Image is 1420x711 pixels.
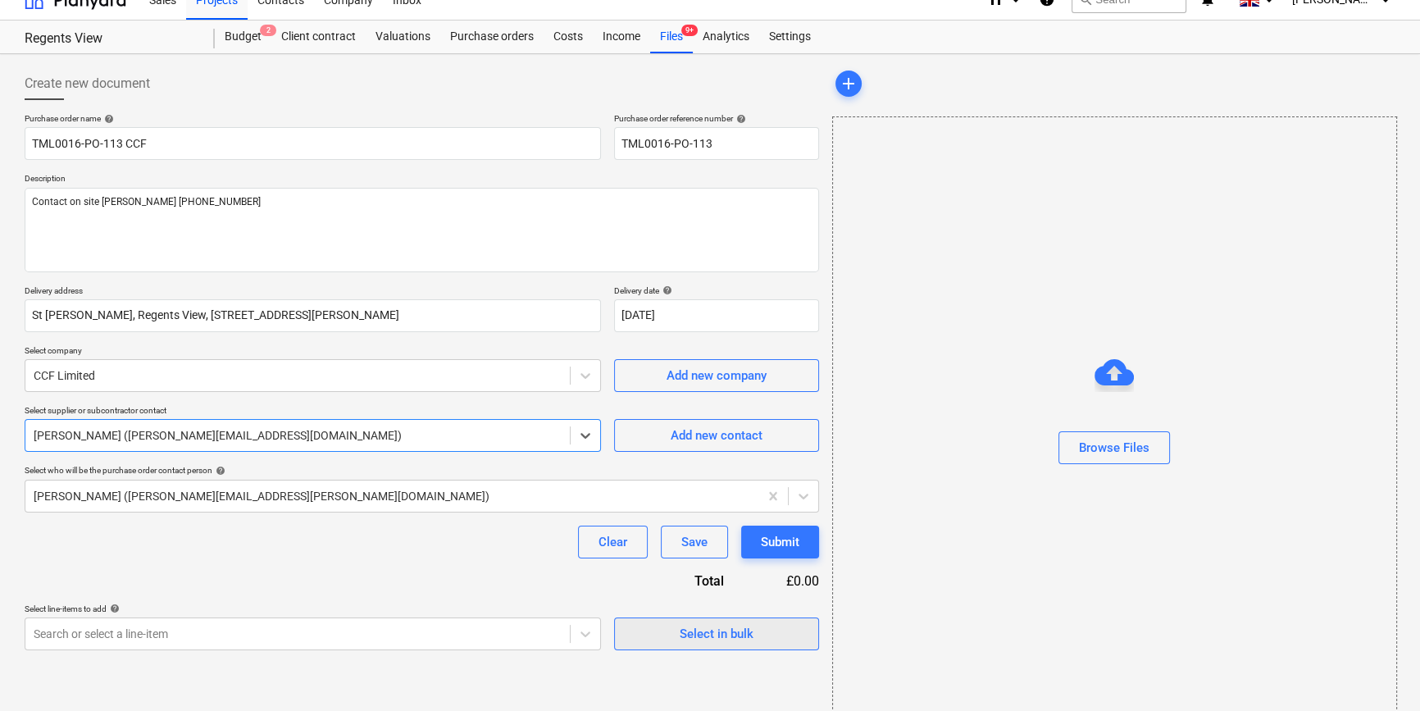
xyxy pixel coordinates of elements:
div: Clear [598,531,627,553]
div: Select in bulk [680,623,753,645]
button: Add new company [614,359,819,392]
div: Files [650,21,693,53]
a: Analytics [693,21,759,53]
button: Select in bulk [614,618,819,650]
div: Total [606,572,750,590]
div: Submit [761,531,799,553]
a: Costs [544,21,593,53]
p: Delivery address [25,285,601,299]
a: Client contract [271,21,366,53]
span: help [107,604,120,613]
div: Save [681,531,708,553]
input: Delivery date not specified [614,299,819,332]
div: Budget [215,21,271,53]
p: Select supplier or subcontractor contact [25,405,601,419]
a: Purchase orders [440,21,544,53]
span: help [101,114,114,124]
div: Purchase order reference number [614,113,819,124]
button: Browse Files [1058,431,1170,464]
p: Select company [25,345,601,359]
div: Add new company [667,365,767,386]
a: Income [593,21,650,53]
span: 2 [260,25,276,36]
input: Delivery address [25,299,601,332]
input: Reference number [614,127,819,160]
a: Files9+ [650,21,693,53]
div: Select who will be the purchase order contact person [25,465,819,476]
span: add [839,74,858,93]
button: Submit [741,526,819,558]
span: Create new document [25,74,150,93]
div: Delivery date [614,285,819,296]
button: Add new contact [614,419,819,452]
iframe: Chat Widget [1338,632,1420,711]
p: Description [25,173,819,187]
a: Valuations [366,21,440,53]
input: Document name [25,127,601,160]
span: 9+ [681,25,698,36]
span: help [212,466,225,476]
a: Budget2 [215,21,271,53]
div: Purchase order name [25,113,601,124]
div: £0.00 [750,572,819,590]
span: help [659,285,672,295]
textarea: Contact on site [PERSON_NAME] [PHONE_NUMBER] [25,188,819,272]
div: Browse Files [1079,437,1149,458]
div: Regents View [25,30,195,48]
div: Add new contact [671,425,762,446]
button: Save [661,526,728,558]
div: Select line-items to add [25,604,601,614]
button: Clear [578,526,648,558]
a: Settings [759,21,821,53]
span: help [733,114,746,124]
